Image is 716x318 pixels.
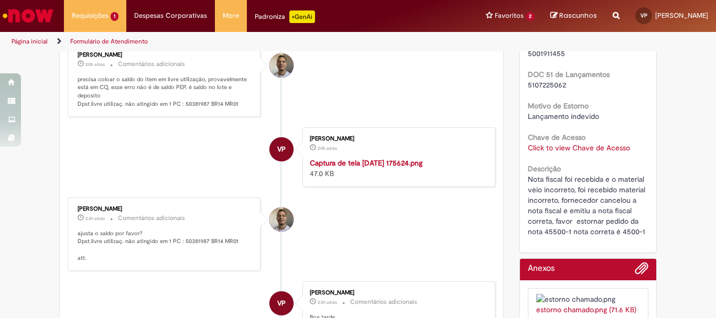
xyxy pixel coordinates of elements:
[310,290,484,296] div: [PERSON_NAME]
[85,215,105,222] span: 23h atrás
[85,61,105,68] span: 20h atrás
[269,53,294,78] div: Joziano De Jesus Oliveira
[70,37,148,46] a: Formulário de Atendimento
[528,133,585,142] b: Chave de Acesso
[72,10,109,21] span: Requisições
[528,80,566,90] span: 5107225062
[536,294,641,304] img: estorno chamado.png
[78,229,252,262] p: ajusta o saldo por favor? Dpst.livre utilizaç. não atingido em 1 PC : 50381987 BR14 MR01 att.
[277,291,286,316] span: VP
[528,174,647,236] span: Nota fiscal foi recebida e o material veio incorreto, foi recebido material incorreto, fornecedor...
[85,61,105,68] time: 30/09/2025 18:31:51
[289,10,315,23] p: +GenAi
[655,11,708,20] span: [PERSON_NAME]
[559,10,597,20] span: Rascunhos
[528,143,630,152] a: Click to view Chave de Acesso
[118,214,185,223] small: Comentários adicionais
[310,136,484,142] div: [PERSON_NAME]
[78,75,252,108] p: precisa coloar o saldo do item em livre utilização, provavelmente está em CQ, esse erro não é de ...
[223,10,239,21] span: More
[269,207,294,232] div: Joziano De Jesus Oliveira
[318,299,337,305] span: 23h atrás
[269,291,294,315] div: Vitoria Ponez
[134,10,207,21] span: Despesas Corporativas
[641,12,647,19] span: VP
[635,261,648,280] button: Adicionar anexos
[550,11,597,21] a: Rascunhos
[85,215,105,222] time: 30/09/2025 15:32:19
[310,158,422,168] a: Captura de tela [DATE] 175624.png
[111,12,118,21] span: 1
[78,52,252,58] div: [PERSON_NAME]
[495,10,524,21] span: Favoritos
[8,32,470,51] ul: Trilhas de página
[318,299,337,305] time: 30/09/2025 15:02:48
[528,112,599,121] span: Lançamento indevido
[269,137,294,161] div: Vitoria Ponez
[255,10,315,23] div: Padroniza
[12,37,48,46] a: Página inicial
[1,5,55,26] img: ServiceNow
[310,158,484,179] div: 47.0 KB
[526,12,535,21] span: 2
[528,164,561,173] b: Descrição
[528,49,565,58] span: 5001911455
[318,145,337,151] span: 20h atrás
[277,137,286,162] span: VP
[528,264,555,273] h2: Anexos
[350,298,417,306] small: Comentários adicionais
[78,206,252,212] div: [PERSON_NAME]
[536,305,636,314] a: estorno chamado.png (71.6 KB)
[528,101,589,111] b: Motivo de Estorno
[118,60,185,69] small: Comentários adicionais
[528,70,610,79] b: DOC 51 de Lançamentos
